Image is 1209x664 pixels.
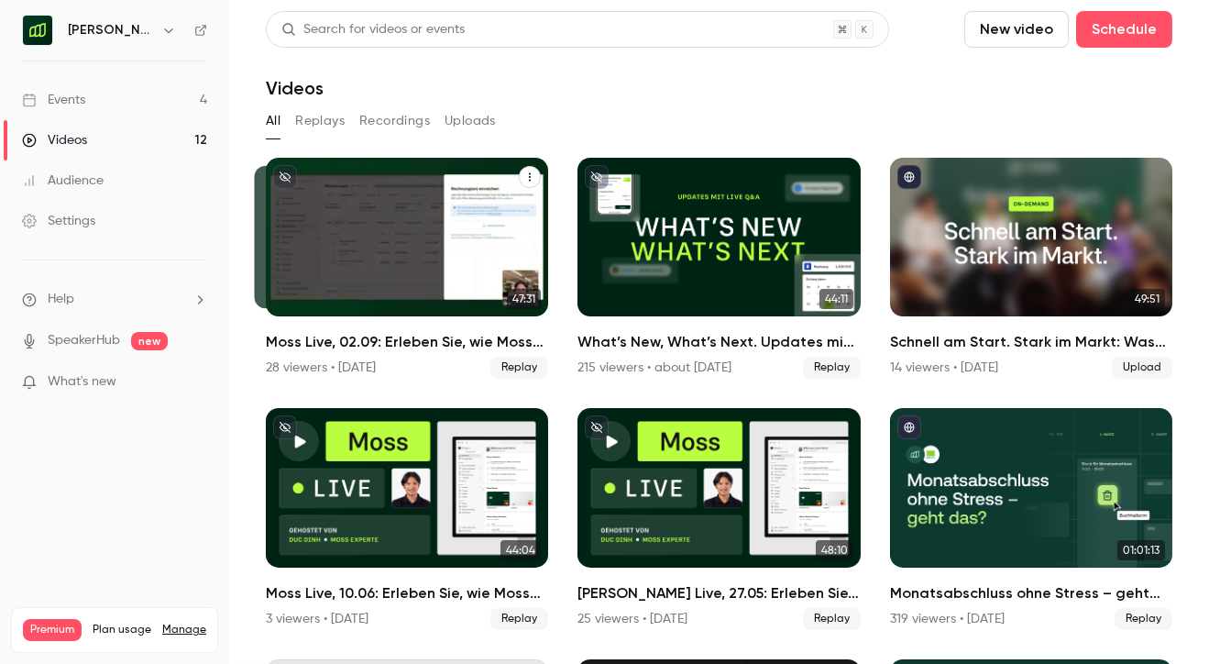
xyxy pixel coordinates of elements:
button: unpublished [585,165,609,189]
h1: Videos [266,77,324,99]
span: 47:31 [507,289,541,309]
span: Replay [1115,608,1172,630]
span: 44:04 [500,540,541,560]
li: help-dropdown-opener [22,290,207,309]
button: Schedule [1076,11,1172,48]
a: 01:01:13Monatsabschluss ohne Stress – geht das?319 viewers • [DATE]Replay [890,408,1172,629]
button: Uploads [445,106,496,136]
h6: [PERSON_NAME] ([GEOGRAPHIC_DATA]) [68,21,154,39]
div: Events [22,91,85,109]
span: Replay [490,608,548,630]
button: published [897,165,921,189]
h2: What’s New, What’s Next. Updates mit Live Q&A für Moss Kunden. [577,331,860,353]
iframe: Noticeable Trigger [185,374,207,391]
li: Moss Live, 27.05: Erleben Sie, wie Moss Ausgabenmanagement automatisiert | May '25 [577,408,860,629]
button: unpublished [273,415,297,439]
div: Videos [22,131,87,149]
div: 215 viewers • about [DATE] [577,359,731,377]
button: Recordings [359,106,430,136]
a: Manage [162,623,206,637]
h2: Monatsabschluss ohne Stress – geht das? [890,582,1172,604]
button: published [897,415,921,439]
span: Premium [23,619,82,641]
section: Videos [266,11,1172,653]
span: Replay [803,357,861,379]
div: Settings [22,212,95,230]
li: Moss Live, 10.06: Erleben Sie, wie Moss Ausgabenmanagement automatisiert [266,408,548,629]
button: All [266,106,280,136]
h2: Schnell am Start. Stark im Markt: Was wir von agilen Marken lernen können [890,331,1172,353]
a: 48:10[PERSON_NAME] Live, 27.05: Erleben Sie, wie [PERSON_NAME] Ausgabenmanagement automatisiert |... [577,408,860,629]
span: 49:51 [1129,289,1165,309]
div: 14 viewers • [DATE] [890,359,998,377]
h2: Moss Live, 10.06: Erleben Sie, wie Moss Ausgabenmanagement automatisiert [266,582,548,604]
a: SpeakerHub [48,331,120,350]
span: Replay [490,357,548,379]
li: Schnell am Start. Stark im Markt: Was wir von agilen Marken lernen können [890,158,1172,379]
li: Monatsabschluss ohne Stress – geht das? [890,408,1172,629]
button: New video [964,11,1069,48]
a: 47:3147:31Moss Live, 02.09: Erleben Sie, wie Moss Ausgabenmanagement automatisiert28 viewers • [D... [266,158,548,379]
a: 44:04Moss Live, 10.06: Erleben Sie, wie Moss Ausgabenmanagement automatisiert3 viewers • [DATE]Re... [266,408,548,629]
li: Moss Live, 02.09: Erleben Sie, wie Moss Ausgabenmanagement automatisiert [266,158,548,379]
a: 49:51Schnell am Start. Stark im Markt: Was wir von agilen Marken lernen können14 viewers • [DATE]... [890,158,1172,379]
div: 28 viewers • [DATE] [266,359,376,377]
button: unpublished [273,165,297,189]
button: unpublished [585,415,609,439]
div: 25 viewers • [DATE] [577,610,687,628]
span: 48:10 [816,540,853,560]
div: 3 viewers • [DATE] [266,610,368,628]
span: Help [48,290,74,309]
span: 01:01:13 [1117,540,1165,560]
h2: Moss Live, 02.09: Erleben Sie, wie Moss Ausgabenmanagement automatisiert [266,331,548,353]
span: 44:11 [819,289,853,309]
span: Replay [803,608,861,630]
button: Replays [295,106,345,136]
div: 319 viewers • [DATE] [890,610,1005,628]
h2: [PERSON_NAME] Live, 27.05: Erleben Sie, wie [PERSON_NAME] Ausgabenmanagement automatisiert | [DATE] [577,582,860,604]
span: new [131,332,168,350]
li: What’s New, What’s Next. Updates mit Live Q&A für Moss Kunden. [577,158,860,379]
span: What's new [48,372,116,392]
a: 44:11What’s New, What’s Next. Updates mit Live Q&A für Moss Kunden.215 viewers • about [DATE]Replay [577,158,860,379]
span: Upload [1112,357,1172,379]
div: Search for videos or events [281,20,465,39]
img: Moss (DE) [23,16,52,45]
span: Plan usage [93,623,151,637]
div: Audience [22,172,104,190]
